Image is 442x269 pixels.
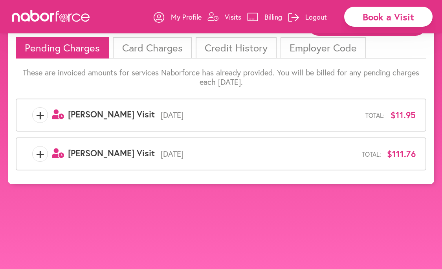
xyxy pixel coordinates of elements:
span: [PERSON_NAME] Visit [68,147,155,159]
div: Book a Visit [344,7,433,27]
span: Total: [362,150,381,158]
span: [DATE] [155,149,362,159]
p: My Profile [171,12,202,22]
span: $11.95 [391,110,416,120]
span: [PERSON_NAME] Visit [68,108,155,120]
a: Billing [247,5,282,29]
li: Card Charges [113,37,191,59]
li: Pending Charges [16,37,109,59]
p: These are invoiced amounts for services Naborforce has already provided. You will be billed for a... [16,68,426,87]
span: Total: [365,112,385,119]
a: Visits [207,5,241,29]
span: + [33,146,48,162]
a: Logout [288,5,327,29]
span: [DATE] [155,110,365,120]
p: Logout [305,12,327,22]
p: Billing [264,12,282,22]
span: + [33,107,48,123]
span: $111.76 [387,149,416,159]
p: Visits [225,12,241,22]
a: My Profile [154,5,202,29]
li: Credit History [196,37,277,59]
li: Employer Code [281,37,366,59]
